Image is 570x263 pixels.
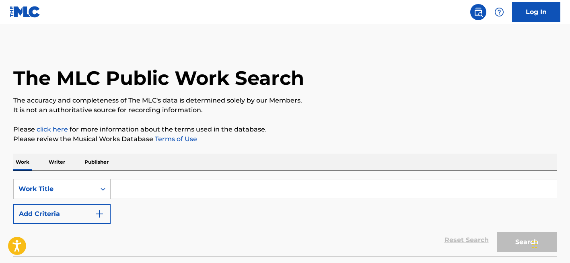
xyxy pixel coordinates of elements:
[512,2,560,22] a: Log In
[153,135,197,143] a: Terms of Use
[10,6,41,18] img: MLC Logo
[13,204,111,224] button: Add Criteria
[13,179,557,256] form: Search Form
[494,7,504,17] img: help
[532,232,537,257] div: Arrastrar
[13,66,304,90] h1: The MLC Public Work Search
[95,209,104,219] img: 9d2ae6d4665cec9f34b9.svg
[37,125,68,133] a: click here
[530,224,570,263] div: Widget de chat
[473,7,483,17] img: search
[13,125,557,134] p: Please for more information about the terms used in the database.
[13,134,557,144] p: Please review the Musical Works Database
[82,154,111,171] p: Publisher
[13,96,557,105] p: The accuracy and completeness of The MLC's data is determined solely by our Members.
[13,154,32,171] p: Work
[19,184,91,194] div: Work Title
[46,154,68,171] p: Writer
[470,4,486,20] a: Public Search
[13,105,557,115] p: It is not an authoritative source for recording information.
[491,4,507,20] div: Help
[530,224,570,263] iframe: Chat Widget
